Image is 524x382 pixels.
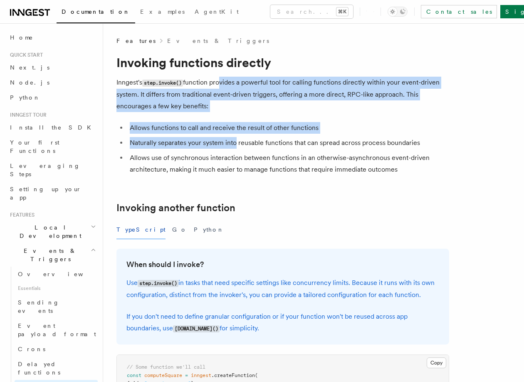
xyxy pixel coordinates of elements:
[10,139,59,154] span: Your first Functions
[116,37,156,45] span: Features
[15,357,98,380] a: Delayed functions
[7,112,47,118] span: Inngest tour
[427,357,446,368] button: Copy
[135,2,190,22] a: Examples
[10,79,49,86] span: Node.js
[421,5,497,18] a: Contact sales
[126,277,439,301] p: Use in tasks that need specific settings like concurrency limits. Because it runs with its own co...
[57,2,135,23] a: Documentation
[191,372,211,378] span: inngest
[10,186,82,201] span: Setting up your app
[7,75,98,90] a: Node.js
[194,220,224,239] button: Python
[18,346,45,352] span: Crons
[10,162,80,177] span: Leveraging Steps
[15,342,98,357] a: Crons
[138,280,178,287] code: step.invoke()
[144,372,182,378] span: computeSquare
[127,364,205,370] span: // Some function we'll call
[62,8,130,15] span: Documentation
[10,33,33,42] span: Home
[255,372,258,378] span: (
[10,64,49,71] span: Next.js
[7,243,98,267] button: Events & Triggers
[7,223,91,240] span: Local Development
[126,259,204,270] a: When should I invoke?
[336,7,348,16] kbd: ⌘K
[126,311,439,335] p: If you don't need to define granular configuration or if your function won't be reused across app...
[167,37,269,45] a: Events & Triggers
[127,152,449,175] li: Allows use of synchronous interaction between functions in an otherwise-asynchronous event-driven...
[388,7,408,17] button: Toggle dark mode
[18,271,104,277] span: Overview
[195,8,239,15] span: AgentKit
[211,372,255,378] span: .createFunction
[185,372,188,378] span: =
[270,5,353,18] button: Search...⌘K
[116,55,449,70] h1: Invoking functions directly
[15,282,98,295] span: Essentials
[7,52,43,58] span: Quick start
[7,60,98,75] a: Next.js
[18,299,59,314] span: Sending events
[7,182,98,205] a: Setting up your app
[116,202,235,214] a: Invoking another function
[116,220,166,239] button: TypeScript
[15,318,98,342] a: Event payload format
[7,158,98,182] a: Leveraging Steps
[116,77,449,112] p: Inngest's function provides a powerful tool for calling functions directly within your event-driv...
[7,120,98,135] a: Install the SDK
[173,325,220,332] code: [DOMAIN_NAME]()
[172,220,187,239] button: Go
[7,220,98,243] button: Local Development
[7,30,98,45] a: Home
[18,361,60,376] span: Delayed functions
[127,137,449,149] li: Naturally separates your system into reusable functions that can spread across process boundaries
[10,94,40,101] span: Python
[15,295,98,318] a: Sending events
[127,122,449,134] li: Allows functions to call and receive the result of other functions
[7,90,98,105] a: Python
[190,2,244,22] a: AgentKit
[7,212,35,218] span: Features
[142,80,183,87] code: step.invoke()
[127,372,141,378] span: const
[140,8,185,15] span: Examples
[7,135,98,158] a: Your first Functions
[15,267,98,282] a: Overview
[10,124,96,131] span: Install the SDK
[18,322,96,337] span: Event payload format
[7,247,91,263] span: Events & Triggers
